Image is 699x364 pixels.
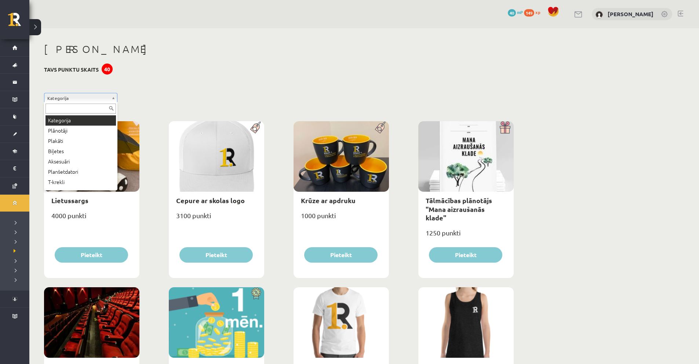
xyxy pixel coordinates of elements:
div: Biļetes [45,146,116,156]
div: Planšetdatori [45,167,116,177]
div: Plānotāji [45,126,116,136]
div: Suvenīri [45,187,116,198]
div: T-krekli [45,177,116,187]
div: Plakāti [45,136,116,146]
div: Kategorija [45,115,116,126]
div: Aksesuāri [45,156,116,167]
